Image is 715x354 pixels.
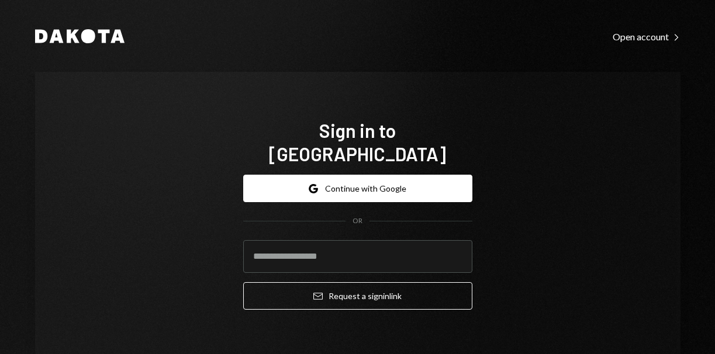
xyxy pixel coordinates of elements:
[613,31,681,43] div: Open account
[353,216,362,226] div: OR
[243,175,472,202] button: Continue with Google
[613,30,681,43] a: Open account
[243,119,472,165] h1: Sign in to [GEOGRAPHIC_DATA]
[243,282,472,310] button: Request a signinlink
